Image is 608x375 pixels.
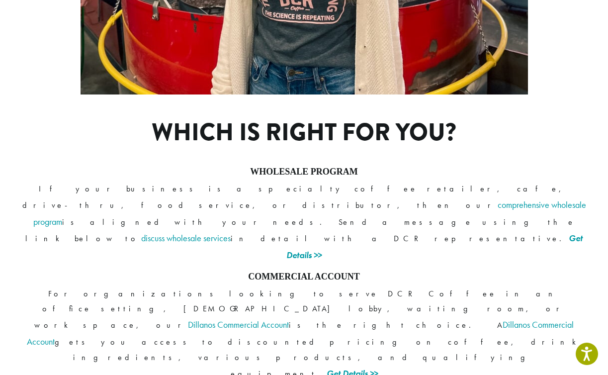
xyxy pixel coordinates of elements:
h1: Which is right for you? [91,118,517,147]
p: If your business is a specialty coffee retailer, cafe, drive-thru, food service, or distributor, ... [21,182,588,264]
h4: WHOLESALE PROGRAM [21,167,588,178]
a: Dillanos Commercial Account [188,319,289,330]
a: Dillanos Commercial Account [27,319,574,347]
a: comprehensive wholesale program [33,199,586,227]
a: discuss wholesale services [141,232,231,244]
h4: COMMERCIAL ACCOUNT [21,272,588,282]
